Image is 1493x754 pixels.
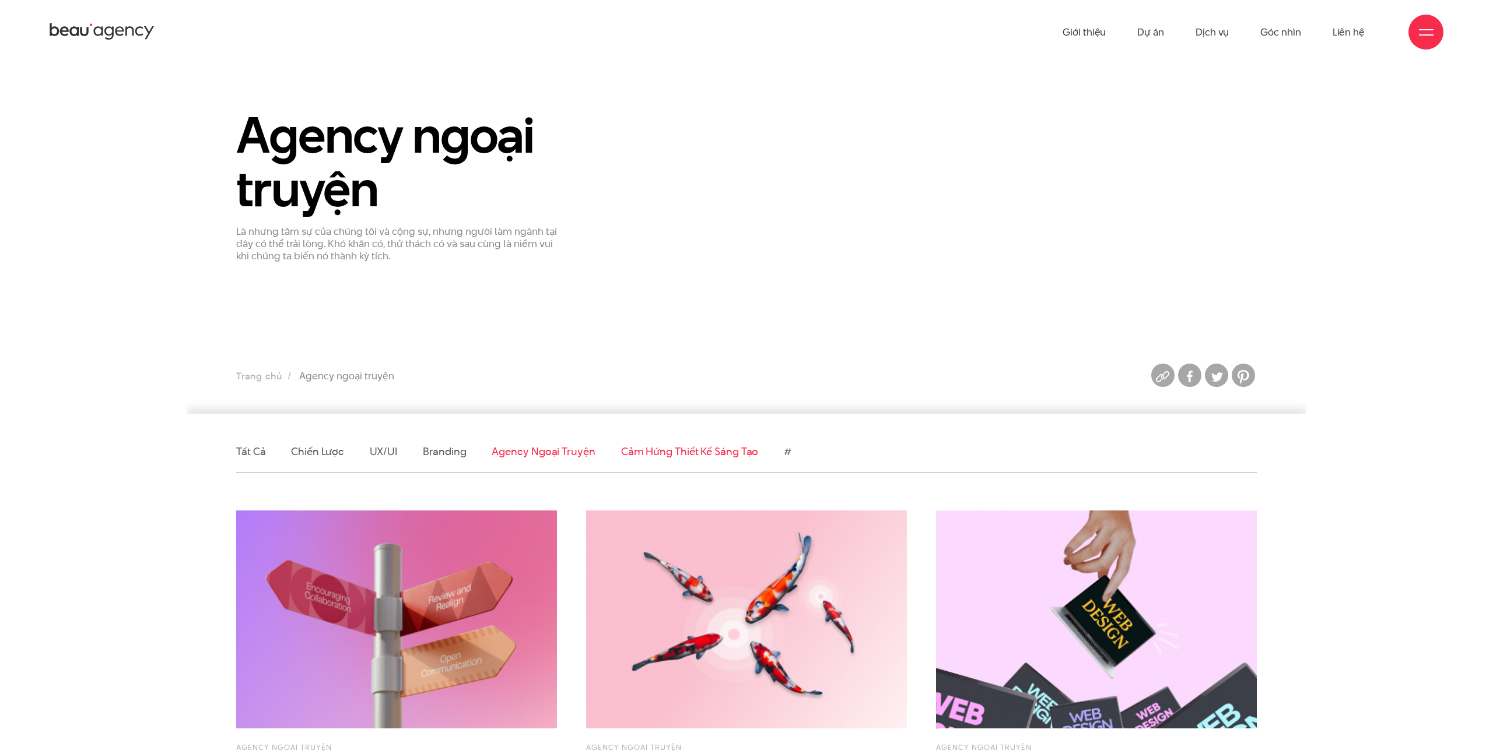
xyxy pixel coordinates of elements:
a: # [784,444,791,459]
a: UX/UI [370,444,398,459]
h1: Agency ngoại truyện [236,108,557,215]
img: hop tac agency [586,510,907,728]
a: Agency ngoại truyện [586,742,682,752]
a: Tất cả [236,444,265,459]
a: Branding [423,444,466,459]
a: Chiến lược [291,444,344,459]
a: Trang chủ [236,369,282,383]
a: Cảm hứng thiết kế sáng tạo [621,444,759,459]
a: Agency ngoại truyện [236,742,332,752]
p: Là nhưng tâm sự của chúng tôi và cộng sự, nhưng người làm ngành tại đây có thể trải lòng. Khó khă... [236,226,557,262]
img: agency thiet ke website [936,510,1257,728]
a: Agency ngoại truyện [492,444,595,459]
a: Agency ngoại truyện [936,742,1032,752]
img: 9 dấu hiệu của một mối quan hệ client-agency "lành mạnh" [236,510,557,728]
